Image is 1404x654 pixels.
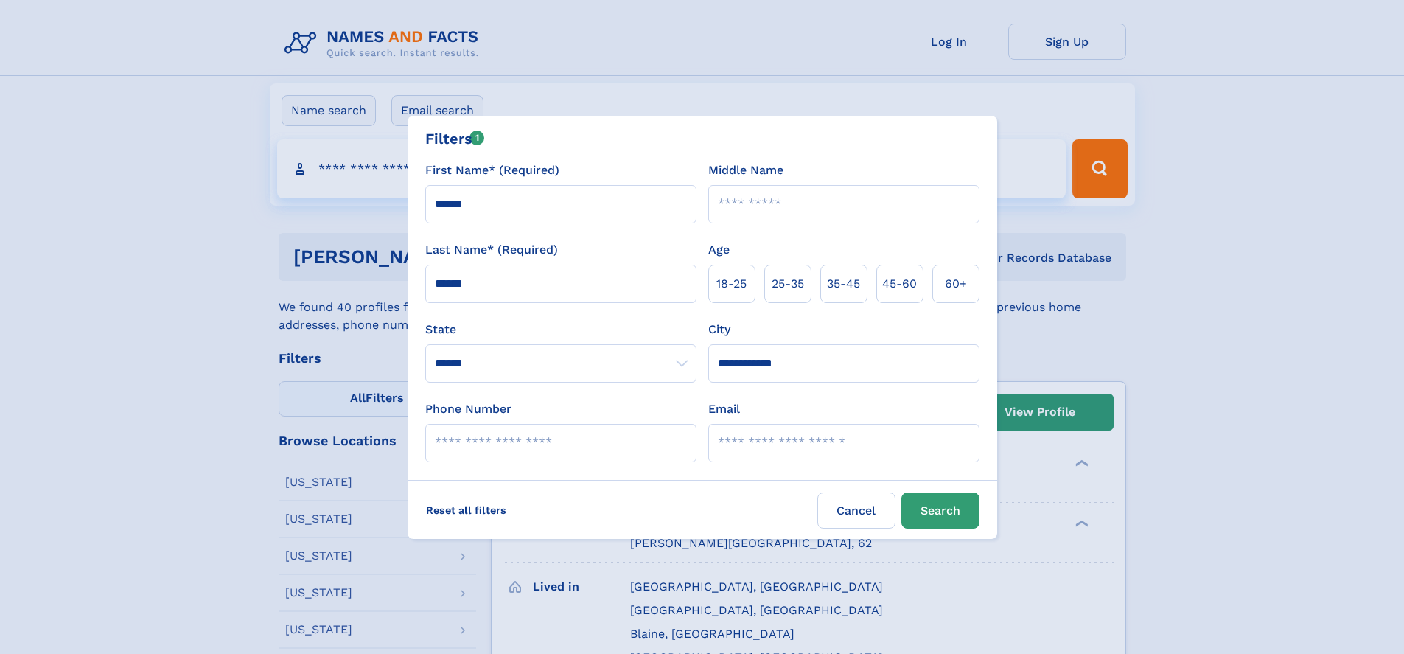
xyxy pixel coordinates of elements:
button: Search [901,493,979,529]
label: Age [708,241,730,259]
span: 45‑60 [882,275,917,293]
label: Last Name* (Required) [425,241,558,259]
label: Phone Number [425,400,511,418]
label: Middle Name [708,161,783,179]
div: Filters [425,128,485,150]
span: 18‑25 [716,275,747,293]
span: 35‑45 [827,275,860,293]
label: Email [708,400,740,418]
label: City [708,321,730,338]
label: First Name* (Required) [425,161,559,179]
label: Cancel [817,493,895,529]
span: 60+ [945,275,967,293]
label: Reset all filters [416,493,516,528]
span: 25‑35 [772,275,804,293]
label: State [425,321,696,338]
